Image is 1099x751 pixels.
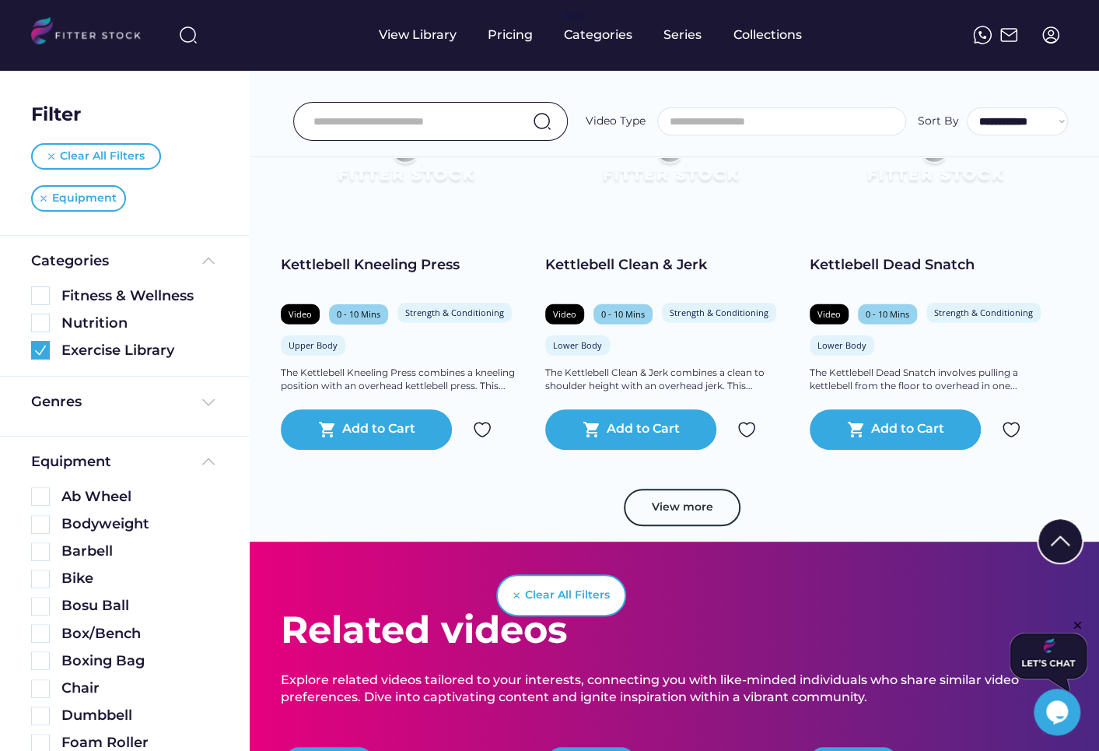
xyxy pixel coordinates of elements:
div: 0 - 10 Mins [601,308,645,320]
img: Rectangle%205126.svg [31,542,50,561]
div: Collections [733,26,802,44]
div: Related videos [281,604,567,656]
img: Group%201000002322%20%281%29.svg [1038,519,1082,563]
iframe: chat widget [1034,689,1083,735]
div: Add to Cart [342,420,415,439]
div: Pricing [488,26,533,44]
img: Rectangle%205126.svg [31,597,50,616]
div: fvck [564,8,584,23]
img: Group%201000002324.svg [473,420,492,439]
div: Video Type [586,114,646,129]
div: Equipment [31,452,111,472]
iframe: chat widget [1010,619,1087,690]
div: Exercise Library [61,341,218,360]
div: Lower Body [553,339,602,351]
div: 0 - 10 Mins [337,308,380,320]
button: View more [624,489,740,526]
img: Rectangle%205126.svg [31,314,50,332]
img: Rectangle%205126.svg [31,651,50,670]
div: Sort By [918,114,959,129]
div: Equipment [52,191,117,206]
div: Kettlebell Clean & Jerk [545,255,794,275]
div: The Kettlebell Dead Snatch involves pulling a kettlebell from the floor to overhead in one... [810,367,1059,393]
img: Frame%2051.svg [999,26,1018,44]
img: LOGO.svg [31,17,154,49]
div: Ab Wheel [61,487,218,507]
div: Series [663,26,702,44]
div: The Kettlebell Kneeling Press combines a kneeling position with an overhead kettlebell press. Thi... [281,367,530,393]
img: Vector%20%281%29.svg [513,592,520,598]
img: Rectangle%205126.svg [31,570,50,588]
img: Vector%20%281%29.svg [40,195,47,202]
img: Rectangle%205126.svg [31,487,50,506]
div: Barbell [61,542,218,561]
div: Kettlebell Kneeling Press [281,255,530,275]
div: Dumbbell [61,706,218,725]
div: Box/Bench [61,624,218,644]
img: Rectangle%205126.svg [31,624,50,643]
div: Categories [31,251,109,271]
div: Add to Cart [871,420,944,439]
img: Group%201000002360.svg [31,341,50,360]
div: Clear All Filters [60,149,145,164]
img: meteor-icons_whatsapp%20%281%29.svg [973,26,992,44]
div: Categories [564,26,632,44]
img: Rectangle%205126.svg [31,679,50,698]
div: 0 - 10 Mins [866,308,909,320]
div: Fitness & Wellness [61,286,218,306]
div: Explore related videos tailored to your interests, connecting you with like-minded individuals wh... [281,672,1068,707]
img: Frame%20%284%29.svg [199,393,218,412]
div: Chair [61,679,218,698]
div: Video [553,308,576,320]
div: Filter [31,101,81,128]
img: profile-circle.svg [1041,26,1060,44]
div: Clear All Filters [525,588,610,603]
img: Group%201000002324.svg [737,420,756,439]
img: Group%201000002324.svg [1002,420,1020,439]
img: search-normal%203.svg [179,26,198,44]
img: Frame%20%285%29.svg [199,251,218,270]
img: Frame%2079%20%281%29.svg [835,104,1034,216]
img: Frame%2079%20%281%29.svg [570,104,769,216]
img: Frame%20%285%29.svg [199,452,218,471]
img: Rectangle%205126.svg [31,707,50,725]
img: Frame%2079%20%281%29.svg [306,104,505,216]
img: Vector%20%281%29.svg [48,153,54,160]
img: Rectangle%205126.svg [31,286,50,305]
button: shopping_cart [318,420,337,439]
div: Lower Body [817,339,866,351]
div: Add to Cart [607,420,680,439]
div: View Library [379,26,457,44]
div: The Kettlebell Clean & Jerk combines a clean to shoulder height with an overhead jerk. This... [545,367,794,393]
button: shopping_cart [847,420,866,439]
img: Rectangle%205126.svg [31,515,50,534]
div: Bodyweight [61,514,218,534]
div: Bike [61,569,218,588]
div: Strength & Conditioning [405,307,504,318]
div: Genres [31,392,82,412]
div: Video [289,308,312,320]
div: Video [817,308,841,320]
img: search-normal.svg [533,112,551,131]
div: Nutrition [61,314,218,333]
div: Boxing Bag [61,651,218,671]
button: shopping_cart [583,420,601,439]
div: Upper Body [289,339,338,351]
div: Kettlebell Dead Snatch [810,255,1059,275]
div: Strength & Conditioning [670,307,768,318]
div: Bosu Ball [61,596,218,616]
div: Strength & Conditioning [934,307,1033,318]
